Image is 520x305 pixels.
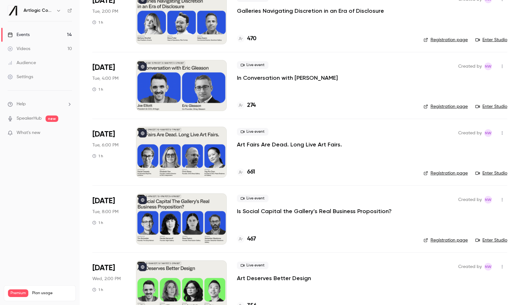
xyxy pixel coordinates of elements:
[237,74,338,82] a: In Conversation with [PERSON_NAME]
[424,103,468,110] a: Registration page
[485,129,491,137] span: NW
[237,262,268,269] span: Live event
[8,60,36,66] div: Audience
[92,287,103,292] div: 1 h
[237,101,256,110] a: 274
[458,129,482,137] span: Created by
[24,7,53,14] h6: Artlogic Connect 2025
[8,101,72,108] li: help-dropdown-opener
[92,63,115,73] span: [DATE]
[92,209,118,215] span: Tue, 8:00 PM
[92,220,103,225] div: 1 h
[92,276,121,282] span: Wed, 2:00 PM
[485,196,491,204] span: NW
[8,5,18,16] img: Artlogic Connect 2025
[458,196,482,204] span: Created by
[424,37,468,43] a: Registration page
[475,37,507,43] a: Enter Studio
[247,235,256,243] h4: 467
[237,7,384,15] a: Galleries Navigating Discretion in an Era of Disclosure
[92,263,115,273] span: [DATE]
[484,63,492,70] span: Natasha Whiffin
[237,274,311,282] a: Art Deserves Better Design
[458,63,482,70] span: Created by
[32,291,72,296] span: Plan usage
[8,32,30,38] div: Events
[475,237,507,243] a: Enter Studio
[247,168,255,176] h4: 661
[92,87,103,92] div: 1 h
[247,34,256,43] h4: 470
[8,289,28,297] span: Premium
[92,75,118,82] span: Tue, 4:00 PM
[92,153,103,159] div: 1 h
[424,237,468,243] a: Registration page
[8,46,30,52] div: Videos
[64,130,72,136] iframe: Noticeable Trigger
[237,195,268,202] span: Live event
[237,168,255,176] a: 661
[484,129,492,137] span: Natasha Whiffin
[237,235,256,243] a: 467
[237,34,256,43] a: 470
[237,141,342,148] a: Art Fairs Are Dead. Long Live Art Fairs.
[92,20,103,25] div: 1 h
[424,170,468,176] a: Registration page
[17,130,40,136] span: What's new
[475,170,507,176] a: Enter Studio
[92,193,126,244] div: Sep 16 Tue, 8:00 PM (Europe/London)
[484,196,492,204] span: Natasha Whiffin
[237,128,268,136] span: Live event
[237,207,392,215] a: Is Social Capital the Gallery’s Real Business Proposition?
[484,263,492,271] span: Natasha Whiffin
[485,263,491,271] span: NW
[92,196,115,206] span: [DATE]
[17,101,26,108] span: Help
[92,8,118,15] span: Tue, 2:00 PM
[92,127,126,178] div: Sep 16 Tue, 6:00 PM (Europe/London)
[237,61,268,69] span: Live event
[485,63,491,70] span: NW
[92,129,115,139] span: [DATE]
[17,115,42,122] a: SpeakerHub
[46,115,58,122] span: new
[475,103,507,110] a: Enter Studio
[8,74,33,80] div: Settings
[92,60,126,111] div: Sep 16 Tue, 4:00 PM (Europe/Dublin)
[92,142,118,148] span: Tue, 6:00 PM
[458,263,482,271] span: Created by
[247,101,256,110] h4: 274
